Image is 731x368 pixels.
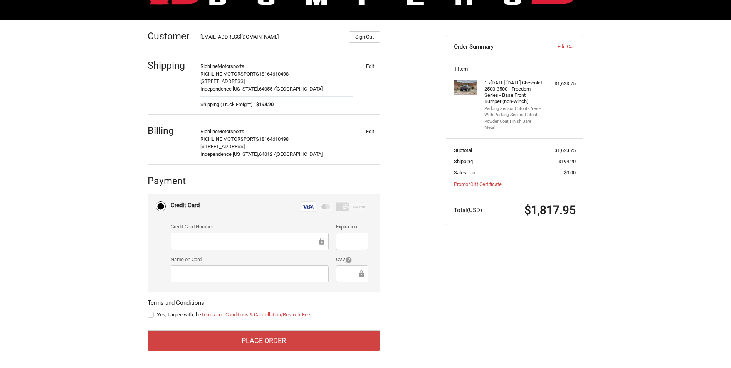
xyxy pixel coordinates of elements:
a: Promo/Gift Certificate [454,181,502,187]
span: 64055 / [259,86,276,92]
label: Name on Card [171,256,329,263]
h2: Payment [148,175,193,187]
span: [GEOGRAPHIC_DATA] [276,86,323,92]
span: $194.20 [558,159,576,164]
span: Motorsports [218,128,244,134]
span: Richline [200,63,218,69]
label: Expiration [336,223,368,231]
li: Parking Sensor Cutouts Yes - With Parking Sensor Cutouts [484,106,543,118]
a: Terms and Conditions & Cancellation/Restock Fee [201,312,310,317]
h4: 1 x [DATE]-[DATE] Chevrolet 2500-3500 - Freedom Series - Base Front Bumper (non-winch) [484,80,543,105]
span: Yes, I agree with the [157,312,310,317]
span: $1,817.95 [524,203,576,217]
span: Subtotal [454,147,472,153]
span: [STREET_ADDRESS] [200,143,245,149]
button: Sign Out [349,31,380,43]
span: 18164610498 [259,136,289,142]
span: Independence, [200,151,233,157]
span: $0.00 [564,170,576,176]
span: RICHLINE MOTORSPORTS [200,71,259,77]
span: RICHLINE MOTORSPORTS [200,136,259,142]
span: Motorsports [218,63,244,69]
span: 18164610498 [259,71,289,77]
h2: Billing [148,125,193,137]
h3: 1 Item [454,66,576,72]
span: [US_STATE], [233,151,259,157]
label: Credit Card Number [171,223,329,231]
span: $194.20 [253,101,274,108]
span: 64012 / [259,151,276,157]
a: Edit Cart [537,43,575,51]
div: Credit Card [171,199,200,212]
button: Place Order [148,330,380,351]
span: Richline [200,128,218,134]
span: Independence, [200,86,233,92]
button: Edit [360,61,380,71]
span: Sales Tax [454,170,475,176]
legend: Terms and Conditions [148,299,204,311]
h2: Shipping [148,59,193,71]
div: $1,623.75 [545,80,576,88]
h3: Order Summary [454,43,538,51]
span: $1,623.75 [555,147,576,153]
button: Edit [360,126,380,137]
h2: Customer [148,30,193,42]
span: Shipping [454,159,473,164]
span: Shipping (Truck Freight) [200,101,253,108]
iframe: Chat Widget [692,331,731,368]
label: CVV [336,256,368,263]
li: Powder Coat Finish Bare Metal [484,118,543,131]
div: [EMAIL_ADDRESS][DOMAIN_NAME] [200,33,341,43]
span: Total (USD) [454,207,482,214]
span: [US_STATE], [233,86,259,92]
span: [GEOGRAPHIC_DATA] [276,151,323,157]
span: [STREET_ADDRESS] [200,78,245,84]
